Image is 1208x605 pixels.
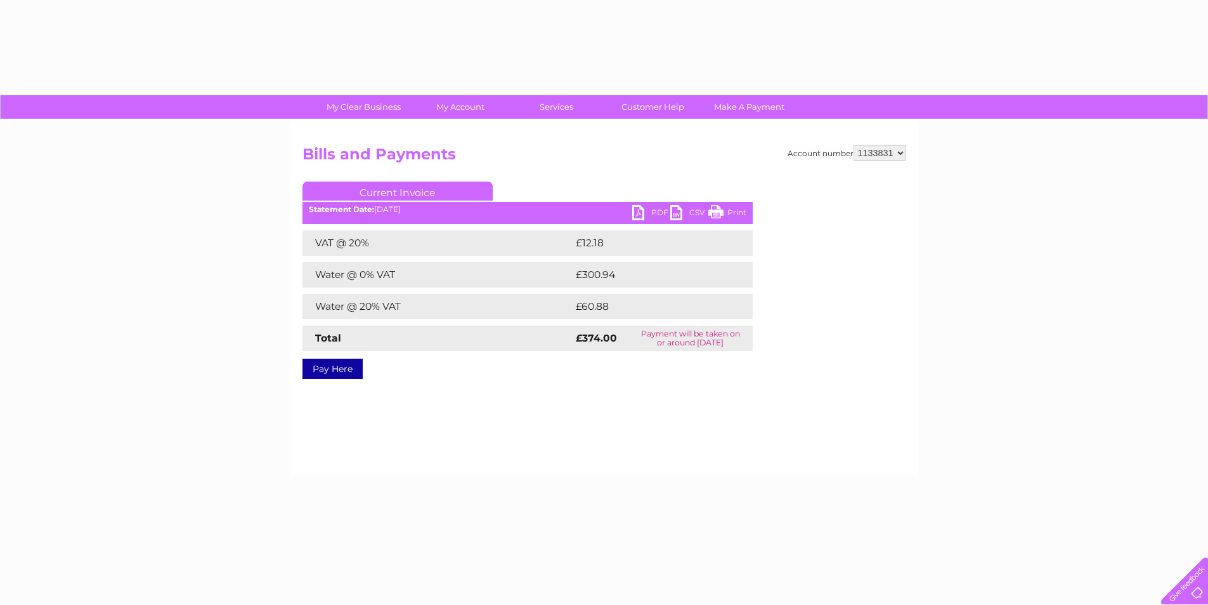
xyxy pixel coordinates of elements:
[504,95,609,119] a: Services
[576,332,617,344] strong: £374.00
[302,230,573,256] td: VAT @ 20%
[302,182,493,201] a: Current Invoice
[302,205,753,214] div: [DATE]
[573,262,731,288] td: £300.94
[315,332,341,344] strong: Total
[573,294,728,319] td: £60.88
[309,204,374,214] b: Statement Date:
[708,205,746,223] a: Print
[302,359,363,379] a: Pay Here
[601,95,705,119] a: Customer Help
[632,205,670,223] a: PDF
[311,95,416,119] a: My Clear Business
[302,262,573,288] td: Water @ 0% VAT
[697,95,802,119] a: Make A Payment
[302,145,906,170] h2: Bills and Payments
[628,326,753,351] td: Payment will be taken on or around [DATE]
[670,205,708,223] a: CSV
[302,294,573,319] td: Water @ 20% VAT
[408,95,512,119] a: My Account
[788,145,906,161] div: Account number
[573,230,725,256] td: £12.18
